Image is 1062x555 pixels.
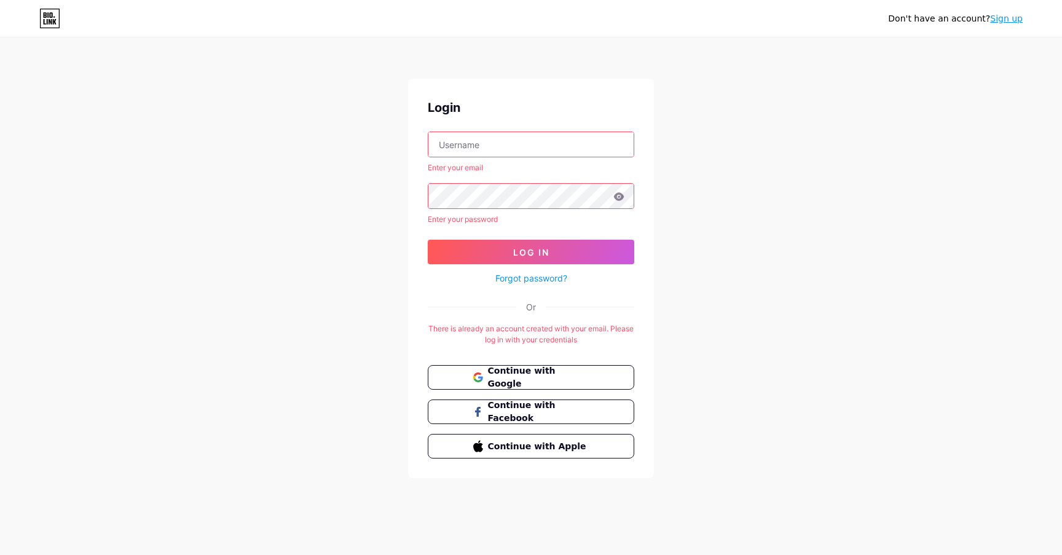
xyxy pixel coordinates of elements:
[428,323,634,345] div: There is already an account created with your email. Please log in with your credentials
[428,365,634,390] button: Continue with Google
[495,272,567,285] a: Forgot password?
[488,399,589,425] span: Continue with Facebook
[428,434,634,459] button: Continue with Apple
[488,440,589,453] span: Continue with Apple
[428,214,634,225] div: Enter your password
[488,364,589,390] span: Continue with Google
[428,400,634,424] button: Continue with Facebook
[428,132,634,157] input: Username
[888,12,1023,25] div: Don't have an account?
[428,98,634,117] div: Login
[990,14,1023,23] a: Sign up
[513,247,549,258] span: Log In
[526,301,536,313] div: Or
[428,240,634,264] button: Log In
[428,162,634,173] div: Enter your email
